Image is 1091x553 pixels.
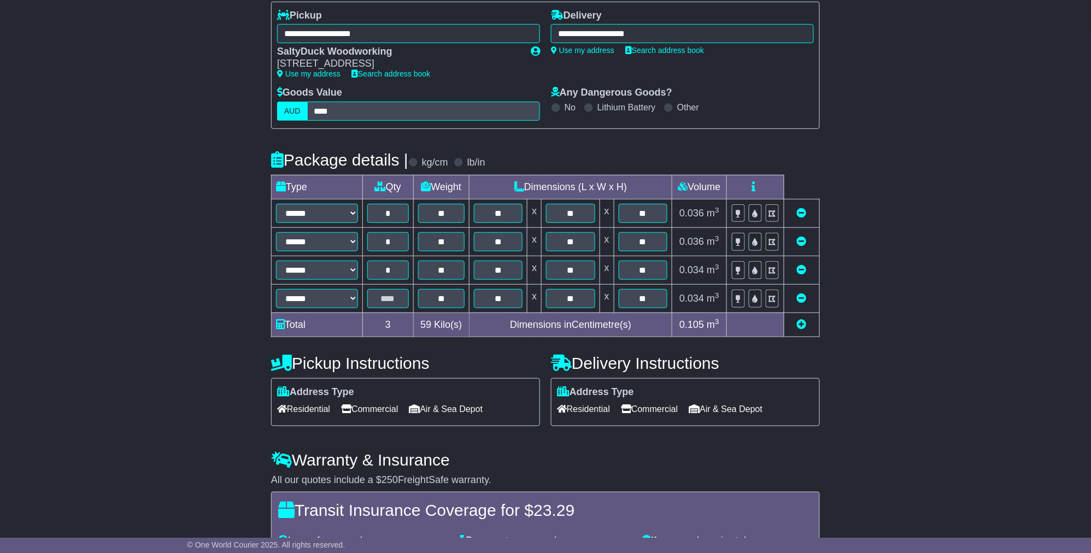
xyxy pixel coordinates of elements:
[797,293,807,304] a: Remove this item
[551,10,602,22] label: Delivery
[636,536,818,548] div: If your package is stolen
[600,256,614,284] td: x
[600,227,614,256] td: x
[277,386,354,398] label: Address Type
[551,46,614,55] a: Use my address
[797,208,807,219] a: Remove this item
[272,175,363,199] td: Type
[382,474,398,485] span: 250
[278,501,813,519] h4: Transit Insurance Coverage for $
[455,536,637,548] div: Damage to your package
[557,386,634,398] label: Address Type
[679,264,704,275] span: 0.034
[797,264,807,275] a: Remove this item
[621,401,678,417] span: Commercial
[409,401,483,417] span: Air & Sea Depot
[527,199,542,227] td: x
[551,354,820,372] h4: Delivery Instructions
[271,474,820,486] div: All our quotes include a $ FreightSafe warranty.
[527,256,542,284] td: x
[277,46,520,58] div: SaltyDuck Woodworking
[277,401,330,417] span: Residential
[715,291,719,299] sup: 3
[707,293,719,304] span: m
[600,284,614,313] td: x
[277,10,322,22] label: Pickup
[467,157,485,169] label: lb/in
[363,175,414,199] td: Qty
[797,236,807,247] a: Remove this item
[707,236,719,247] span: m
[672,175,726,199] td: Volume
[277,102,308,121] label: AUD
[341,401,398,417] span: Commercial
[277,69,341,78] a: Use my address
[679,319,704,330] span: 0.105
[420,319,431,330] span: 59
[557,401,610,417] span: Residential
[707,208,719,219] span: m
[677,102,699,113] label: Other
[271,151,408,169] h4: Package details |
[707,264,719,275] span: m
[271,451,820,469] h4: Warranty & Insurance
[272,313,363,337] td: Total
[625,46,704,55] a: Search address book
[187,540,345,549] span: © One World Courier 2025. All rights reserved.
[470,175,672,199] td: Dimensions (L x W x H)
[422,157,448,169] label: kg/cm
[600,199,614,227] td: x
[679,293,704,304] span: 0.034
[565,102,576,113] label: No
[679,236,704,247] span: 0.036
[715,234,719,243] sup: 3
[715,317,719,326] sup: 3
[363,313,414,337] td: 3
[271,354,540,372] h4: Pickup Instructions
[413,313,470,337] td: Kilo(s)
[351,69,430,78] a: Search address book
[273,536,455,548] div: Loss of your package
[277,58,520,70] div: [STREET_ADDRESS]
[527,227,542,256] td: x
[689,401,763,417] span: Air & Sea Depot
[470,313,672,337] td: Dimensions in Centimetre(s)
[533,501,574,519] span: 23.29
[413,175,470,199] td: Weight
[715,206,719,214] sup: 3
[679,208,704,219] span: 0.036
[797,319,807,330] a: Add new item
[715,263,719,271] sup: 3
[597,102,656,113] label: Lithium Battery
[277,87,342,99] label: Goods Value
[707,319,719,330] span: m
[527,284,542,313] td: x
[551,87,672,99] label: Any Dangerous Goods?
